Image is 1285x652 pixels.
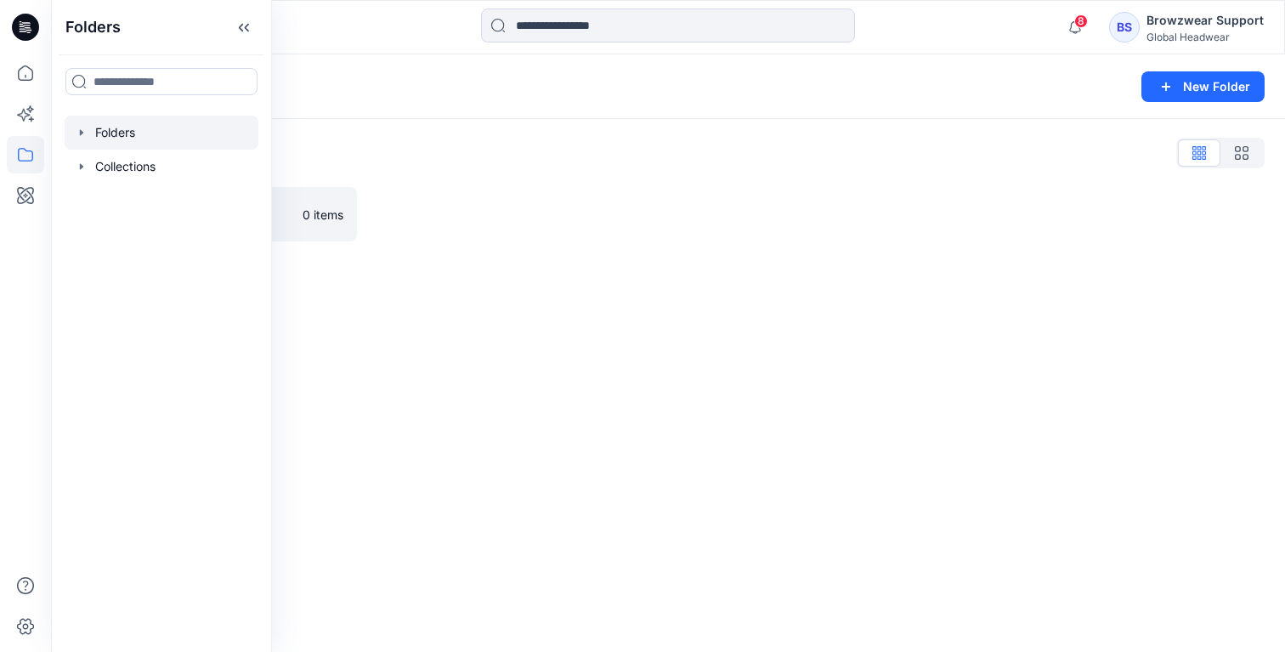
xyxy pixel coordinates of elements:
[1074,14,1088,28] span: 8
[303,206,343,224] p: 0 items
[1141,71,1265,102] button: New Folder
[1146,31,1264,43] div: Global Headwear
[1109,12,1140,43] div: BS
[1146,10,1264,31] div: Browzwear Support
